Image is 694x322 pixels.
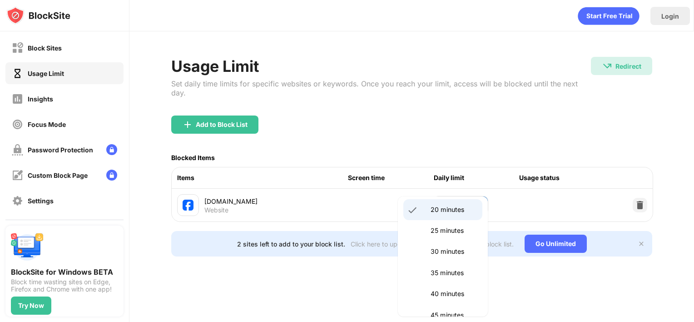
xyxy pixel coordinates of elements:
p: 25 minutes [431,226,477,236]
p: 40 minutes [431,289,477,299]
p: 45 minutes [431,310,477,320]
p: 30 minutes [431,247,477,257]
p: 20 minutes [431,205,477,215]
p: 35 minutes [431,268,477,278]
